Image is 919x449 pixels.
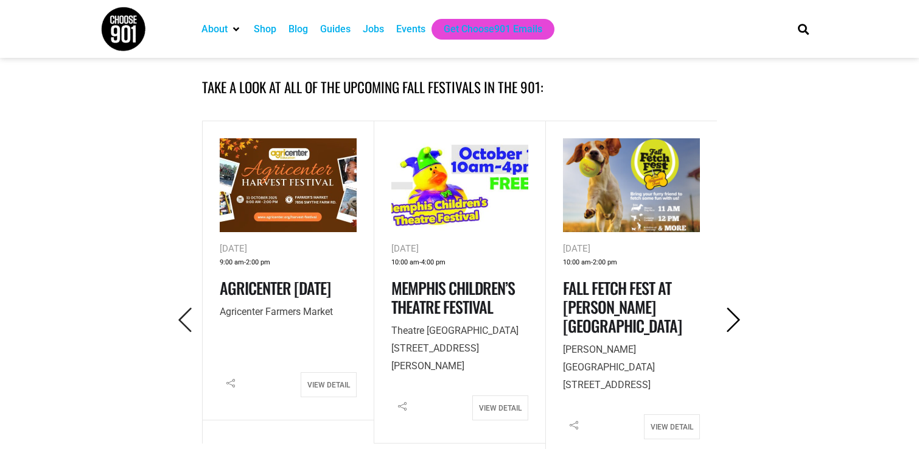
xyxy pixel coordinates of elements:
span: 10:00 am [391,256,419,269]
span: [DATE] [563,243,590,254]
span: 2:00 pm [593,256,617,269]
span: Agricenter Farmers Market [220,306,333,317]
span: 4:00 pm [421,256,446,269]
button: Previous [169,306,202,335]
a: Agricenter [DATE] [220,276,330,300]
h4: Take a look at all of the upcoming fall festivals in the 901: [202,77,717,98]
div: - [391,256,528,269]
a: View Detail [644,414,700,439]
a: Memphis Children’s Theatre Festival [391,276,515,319]
a: Blog [288,22,308,37]
a: Jobs [363,22,384,37]
a: View Detail [472,395,528,420]
i: Share [220,372,242,394]
span: Theatre [GEOGRAPHIC_DATA] [391,325,519,336]
span: 2:00 pm [246,256,270,269]
div: - [220,256,357,269]
div: Search [794,19,814,39]
nav: Main nav [195,19,777,40]
a: Fall Fetch Fest at [PERSON_NAME][GEOGRAPHIC_DATA] [563,276,682,338]
span: 9:00 am [220,256,244,269]
a: View Detail [301,372,357,397]
a: Shop [254,22,276,37]
button: Next [717,306,750,335]
a: Guides [320,22,351,37]
a: Get Choose901 Emails [444,22,542,37]
i: Next [721,308,746,333]
p: [STREET_ADDRESS] [563,341,700,394]
span: 10:00 am [563,256,591,269]
span: [DATE] [391,243,419,254]
i: Share [563,414,585,436]
div: About [195,19,248,40]
a: Events [396,22,425,37]
span: [PERSON_NAME][GEOGRAPHIC_DATA] [563,344,655,373]
span: [DATE] [220,243,247,254]
i: Share [391,395,413,417]
p: [STREET_ADDRESS][PERSON_NAME] [391,322,528,375]
div: - [563,256,700,269]
i: Previous [173,308,198,333]
a: About [201,22,228,37]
